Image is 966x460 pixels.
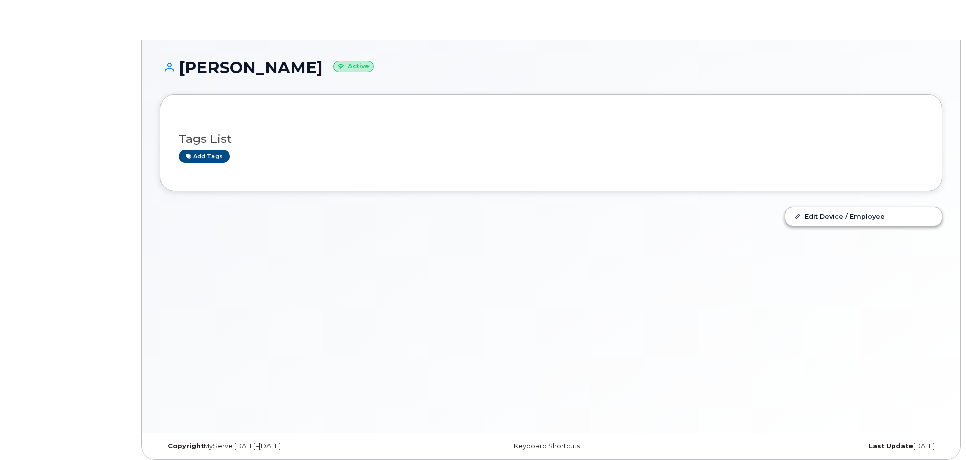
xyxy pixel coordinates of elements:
[514,442,580,450] a: Keyboard Shortcuts
[179,150,230,163] a: Add tags
[785,207,942,225] a: Edit Device / Employee
[681,442,942,450] div: [DATE]
[168,442,204,450] strong: Copyright
[869,442,913,450] strong: Last Update
[160,59,942,76] h1: [PERSON_NAME]
[179,133,924,145] h3: Tags List
[333,61,374,72] small: Active
[160,442,421,450] div: MyServe [DATE]–[DATE]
